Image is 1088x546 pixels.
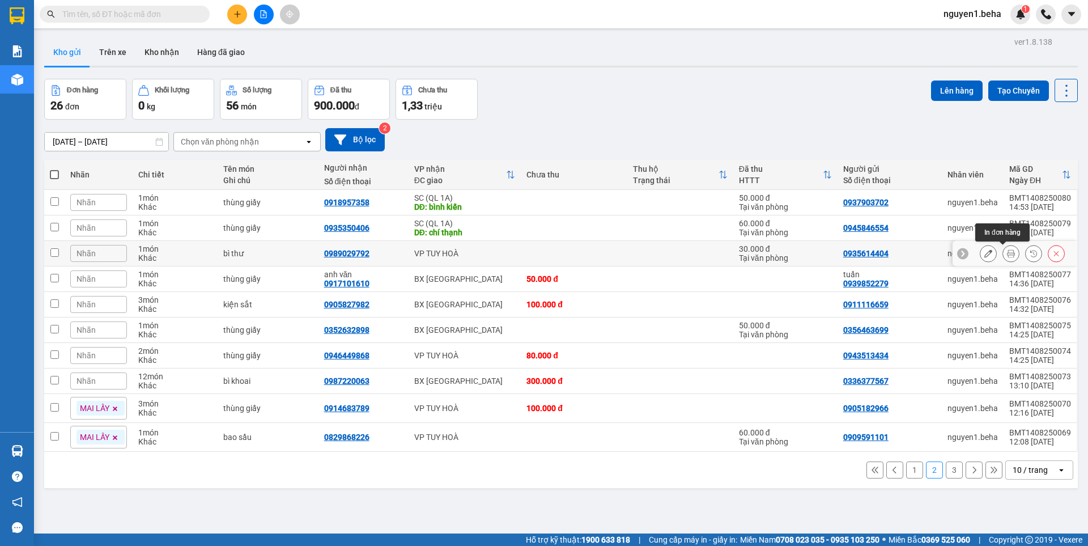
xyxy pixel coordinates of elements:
[1014,36,1052,48] div: ver 1.8.138
[138,428,212,437] div: 1 món
[1009,372,1071,381] div: BMT1408250073
[739,253,832,263] div: Tại văn phòng
[1061,5,1081,24] button: caret-down
[223,164,313,173] div: Tên món
[138,381,212,390] div: Khác
[138,330,212,339] div: Khác
[135,39,188,66] button: Kho nhận
[414,376,515,386] div: BX [GEOGRAPHIC_DATA]
[138,372,212,381] div: 12 món
[396,79,478,120] button: Chưa thu1,33 triệu
[11,445,23,457] img: warehouse-icon
[947,198,998,207] div: nguyen1.beha
[1009,295,1071,304] div: BMT1408250076
[11,45,23,57] img: solution-icon
[138,279,212,288] div: Khác
[739,176,823,185] div: HTTT
[324,249,369,258] div: 0989029792
[526,534,630,546] span: Hỗ trợ kỹ thuật:
[843,198,889,207] div: 0937903702
[740,534,879,546] span: Miền Nam
[843,300,889,309] div: 0911116659
[1009,270,1071,279] div: BMT1408250077
[739,219,832,228] div: 60.000 đ
[11,74,23,86] img: warehouse-icon
[379,122,390,134] sup: 2
[76,223,96,232] span: Nhãn
[979,534,980,546] span: |
[843,164,936,173] div: Người gửi
[947,376,998,386] div: nguyen1.beha
[243,86,271,94] div: Số lượng
[76,351,96,360] span: Nhãn
[147,102,155,111] span: kg
[223,351,313,360] div: thùng giấy
[414,433,515,442] div: VP TUY HOÀ
[418,86,447,94] div: Chưa thu
[889,534,970,546] span: Miền Bắc
[526,274,621,283] div: 50.000 đ
[76,325,96,335] span: Nhãn
[947,170,998,179] div: Nhân viên
[42,19,300,43] span: Thời gian : - Nhân viên nhận hàng :
[947,223,998,232] div: nguyen1.beha
[286,10,294,18] span: aim
[65,102,79,111] span: đơn
[1009,219,1071,228] div: BMT1408250079
[308,79,390,120] button: Đã thu900.000đ
[223,404,313,413] div: thùng giấy
[226,99,239,112] span: 56
[926,462,943,479] button: 2
[739,202,832,211] div: Tại văn phòng
[304,137,313,146] svg: open
[947,351,998,360] div: nguyen1.beha
[947,433,998,442] div: nguyen1.beha
[90,39,135,66] button: Trên xe
[138,304,212,314] div: Khác
[627,160,733,190] th: Toggle SortBy
[1009,381,1071,390] div: 13:10 [DATE]
[414,202,515,211] div: DĐ: bình kiến
[739,437,832,446] div: Tại văn phòng
[47,10,55,18] span: search
[1009,279,1071,288] div: 14:36 [DATE]
[776,535,879,544] strong: 0708 023 035 - 0935 103 250
[947,300,998,309] div: nguyen1.beha
[254,5,274,24] button: file-add
[324,376,369,386] div: 0987220063
[526,404,621,413] div: 100.000 đ
[280,5,300,24] button: aim
[739,244,832,253] div: 30.000 đ
[223,325,313,335] div: thùng giấy
[138,219,212,228] div: 1 món
[260,10,267,18] span: file-add
[76,300,96,309] span: Nhãn
[233,10,241,18] span: plus
[138,170,212,179] div: Chi tiết
[1009,428,1071,437] div: BMT1408250069
[843,223,889,232] div: 0945846554
[12,471,23,482] span: question-circle
[67,86,98,94] div: Đơn hàng
[138,437,212,446] div: Khác
[414,219,515,228] div: SC (QL 1A)
[1009,176,1062,185] div: Ngày ĐH
[1009,330,1071,339] div: 14:25 [DATE]
[223,376,313,386] div: bì khoai
[526,300,621,309] div: 100.000 đ
[1023,5,1027,13] span: 1
[843,433,889,442] div: 0909591101
[76,274,96,283] span: Nhãn
[843,279,889,288] div: 0939852279
[843,325,889,335] div: 0356463699
[188,39,254,66] button: Hàng đã giao
[155,86,189,94] div: Khối lượng
[843,351,889,360] div: 0943513434
[1009,164,1062,173] div: Mã GD
[947,274,998,283] div: nguyen1.beha
[1022,5,1030,13] sup: 1
[1013,464,1048,476] div: 10 / trang
[739,228,832,237] div: Tại văn phòng
[988,81,1049,101] button: Tạo Chuyến
[324,300,369,309] div: 0905827982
